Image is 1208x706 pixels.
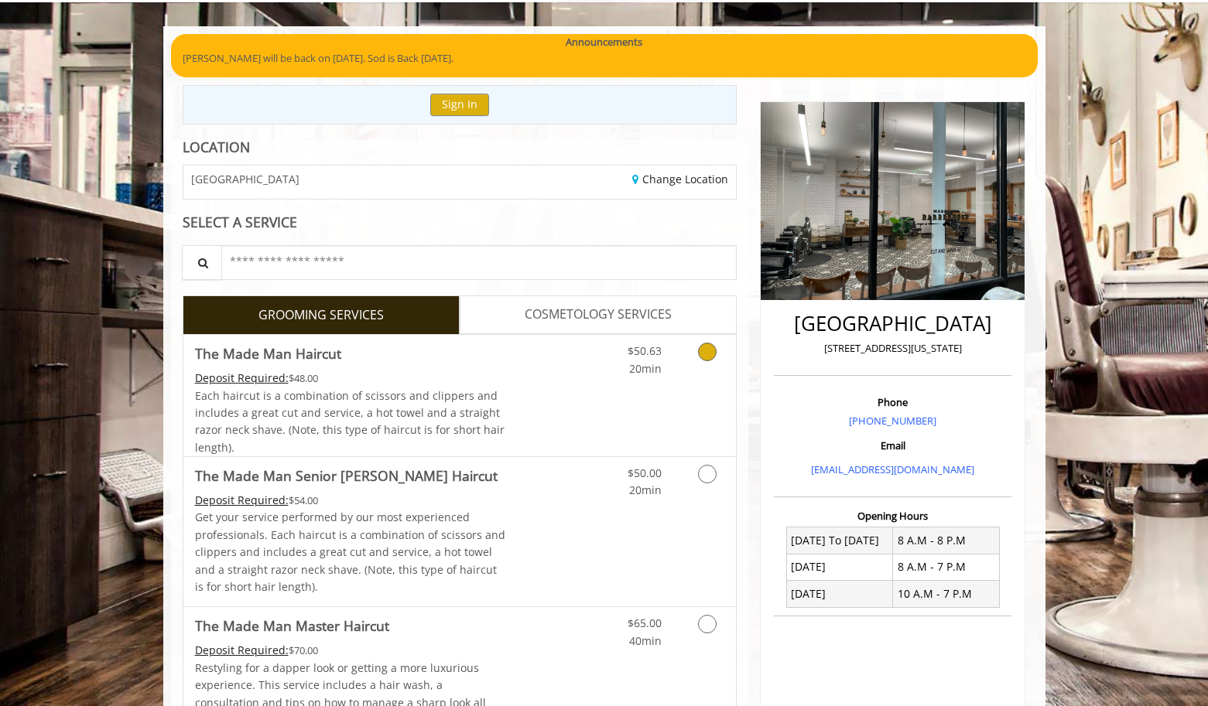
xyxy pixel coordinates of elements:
[628,466,662,480] span: $50.00
[893,527,1000,554] td: 8 A.M - 8 P.M
[195,643,289,657] span: This service needs some Advance to be paid before we block your appointment
[893,581,1000,607] td: 10 A.M - 7 P.M
[182,245,222,280] button: Service Search
[629,633,662,648] span: 40min
[195,509,506,595] p: Get your service performed by our most experienced professionals. Each haircut is a combination o...
[183,215,737,230] div: SELECT A SERVICE
[195,493,289,507] span: This service needs some Advance to be paid before we block your appointment
[183,138,250,156] b: LOCATION
[258,305,384,326] span: GROOMING SERVICES
[778,397,1008,408] h3: Phone
[786,581,893,607] td: [DATE]
[778,440,1008,451] h3: Email
[632,172,728,186] a: Change Location
[430,94,489,116] button: Sign In
[195,388,505,455] span: Each haircut is a combination of scissors and clippers and includes a great cut and service, a ho...
[628,616,662,630] span: $65.00
[191,173,299,185] span: [GEOGRAPHIC_DATA]
[195,370,506,387] div: $48.00
[183,50,1026,67] p: [PERSON_NAME] will be back on [DATE]. Sod is Back [DATE].
[566,34,642,50] b: Announcements
[629,361,662,376] span: 20min
[195,492,506,509] div: $54.00
[195,343,341,364] b: The Made Man Haircut
[893,554,1000,580] td: 8 A.M - 7 P.M
[629,483,662,497] span: 20min
[195,370,289,385] span: This service needs some Advance to be paid before we block your appointment
[778,312,1008,335] h2: [GEOGRAPHIC_DATA]
[786,554,893,580] td: [DATE]
[195,615,389,636] b: The Made Man Master Haircut
[774,510,1011,521] h3: Opening Hours
[195,642,506,659] div: $70.00
[811,462,974,476] a: [EMAIL_ADDRESS][DOMAIN_NAME]
[195,465,498,486] b: The Made Man Senior [PERSON_NAME] Haircut
[778,340,1008,356] p: [STREET_ADDRESS][US_STATE]
[786,527,893,554] td: [DATE] To [DATE]
[628,343,662,358] span: $50.63
[525,305,672,325] span: COSMETOLOGY SERVICES
[849,414,936,428] a: [PHONE_NUMBER]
